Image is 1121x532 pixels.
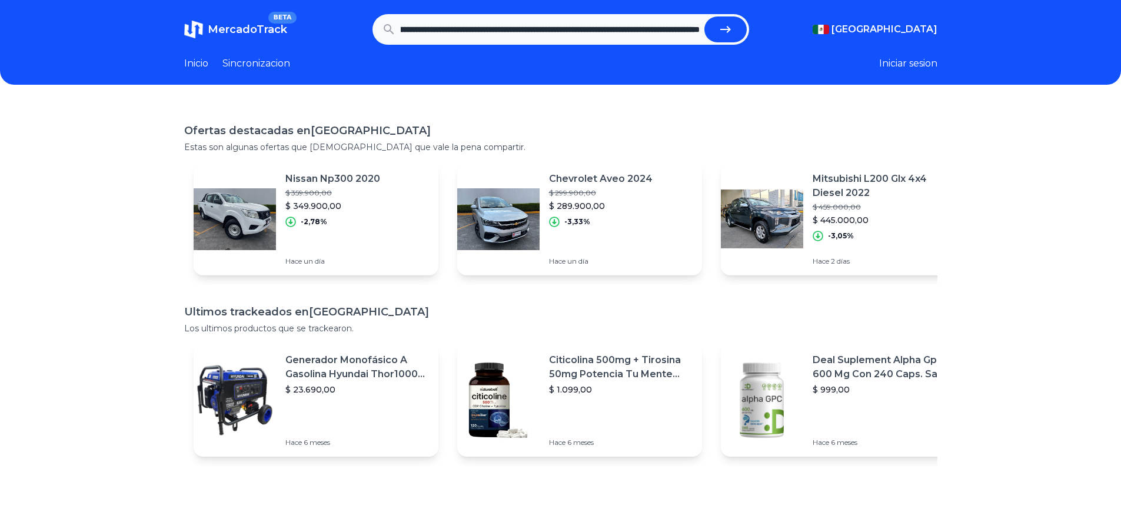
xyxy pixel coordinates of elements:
[184,122,937,139] h1: Ofertas destacadas en [GEOGRAPHIC_DATA]
[285,257,380,266] p: Hace un día
[301,217,327,227] p: -2,78%
[184,20,287,39] a: MercadoTrackBETA
[457,178,540,260] img: Featured image
[194,178,276,260] img: Featured image
[813,22,937,36] button: [GEOGRAPHIC_DATA]
[194,359,276,441] img: Featured image
[813,438,956,447] p: Hace 6 meses
[828,231,854,241] p: -3,05%
[564,217,590,227] p: -3,33%
[813,214,956,226] p: $ 445.000,00
[194,162,438,275] a: Featured imageNissan Np300 2020$ 359.900,00$ 349.900,00-2,78%Hace un día
[549,384,693,395] p: $ 1.099,00
[268,12,296,24] span: BETA
[457,359,540,441] img: Featured image
[194,344,438,457] a: Featured imageGenerador Monofásico A Gasolina Hyundai Thor10000 P 11.5 Kw$ 23.690,00Hace 6 meses
[184,20,203,39] img: MercadoTrack
[813,202,956,212] p: $ 459.000,00
[184,304,937,320] h1: Ultimos trackeados en [GEOGRAPHIC_DATA]
[184,322,937,334] p: Los ultimos productos que se trackearon.
[457,162,702,275] a: Featured imageChevrolet Aveo 2024$ 299.900,00$ 289.900,00-3,33%Hace un día
[813,384,956,395] p: $ 999,00
[721,178,803,260] img: Featured image
[721,344,966,457] a: Featured imageDeal Suplement Alpha Gpc 600 Mg Con 240 Caps. Salud Cerebral Sabor S/n$ 999,00Hace ...
[549,353,693,381] p: Citicolina 500mg + Tirosina 50mg Potencia Tu Mente (120caps) Sabor Sin Sabor
[285,384,429,395] p: $ 23.690,00
[831,22,937,36] span: [GEOGRAPHIC_DATA]
[222,56,290,71] a: Sincronizacion
[879,56,937,71] button: Iniciar sesion
[184,56,208,71] a: Inicio
[813,353,956,381] p: Deal Suplement Alpha Gpc 600 Mg Con 240 Caps. Salud Cerebral Sabor S/n
[285,438,429,447] p: Hace 6 meses
[813,172,956,200] p: Mitsubishi L200 Glx 4x4 Diesel 2022
[813,257,956,266] p: Hace 2 días
[721,162,966,275] a: Featured imageMitsubishi L200 Glx 4x4 Diesel 2022$ 459.000,00$ 445.000,00-3,05%Hace 2 días
[721,359,803,441] img: Featured image
[549,200,653,212] p: $ 289.900,00
[285,353,429,381] p: Generador Monofásico A Gasolina Hyundai Thor10000 P 11.5 Kw
[457,344,702,457] a: Featured imageCiticolina 500mg + Tirosina 50mg Potencia Tu Mente (120caps) Sabor Sin Sabor$ 1.099...
[208,23,287,36] span: MercadoTrack
[549,188,653,198] p: $ 299.900,00
[184,141,937,153] p: Estas son algunas ofertas que [DEMOGRAPHIC_DATA] que vale la pena compartir.
[813,25,829,34] img: Mexico
[549,438,693,447] p: Hace 6 meses
[285,188,380,198] p: $ 359.900,00
[285,172,380,186] p: Nissan Np300 2020
[285,200,380,212] p: $ 349.900,00
[549,257,653,266] p: Hace un día
[549,172,653,186] p: Chevrolet Aveo 2024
